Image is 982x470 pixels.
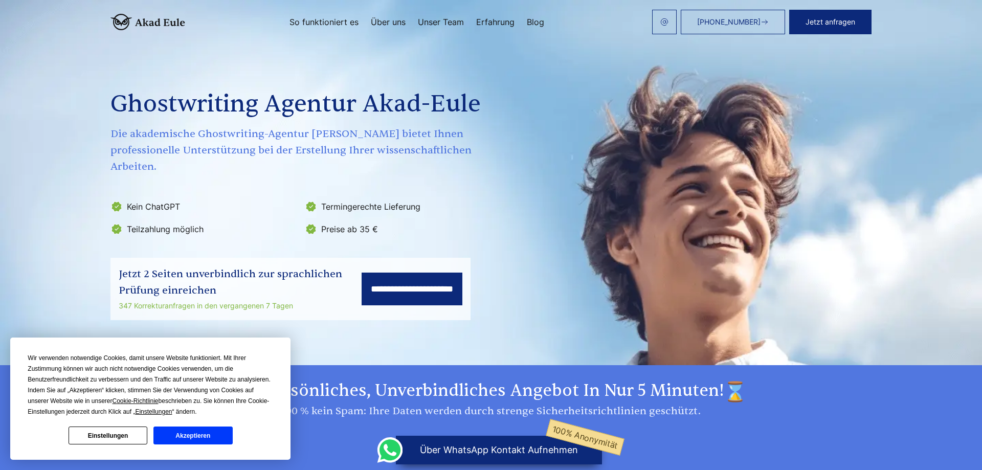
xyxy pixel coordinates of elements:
span: 100% Anonymität [546,419,624,456]
div: Wir verwenden notwendige Cookies, damit unsere Website funktioniert. Mit Ihrer Zustimmung können ... [28,353,273,417]
img: email [660,18,668,26]
li: Preise ab 35 € [305,221,493,237]
span: Die akademische Ghostwriting-Agentur [PERSON_NAME] bietet Ihnen professionelle Unterstützung bei ... [110,126,495,175]
div: Cookie Consent Prompt [10,338,291,460]
span: [PHONE_NUMBER] [697,18,761,26]
a: So funktioniert es [289,18,359,26]
h2: Ihr persönliches, unverbindliches Angebot in nur 5 Minuten! [110,381,872,403]
button: Akzeptieren [153,427,232,444]
img: time [724,381,747,403]
li: Teilzahlung möglich [110,221,299,237]
img: logo [110,14,185,30]
div: Jetzt 2 Seiten unverbindlich zur sprachlichen Prüfung einreichen [119,266,362,299]
a: Unser Team [418,18,464,26]
li: Kein ChatGPT [110,198,299,215]
a: [PHONE_NUMBER] [681,10,785,34]
a: Blog [527,18,544,26]
button: Einstellungen [69,427,147,444]
div: 347 Korrekturanfragen in den vergangenen 7 Tagen [119,300,362,312]
button: Jetzt anfragen [789,10,872,34]
button: über WhatsApp Kontakt aufnehmen100% Anonymität [396,436,602,464]
span: Einstellungen [135,408,172,415]
span: Cookie-Richtlinie [113,397,159,405]
h1: Ghostwriting Agentur Akad-Eule [110,86,495,123]
li: Termingerechte Lieferung [305,198,493,215]
a: Über uns [371,18,406,26]
a: Erfahrung [476,18,515,26]
div: 100 % kein Spam: Ihre Daten werden durch strenge Sicherheitsrichtlinien geschützt. [110,403,872,419]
